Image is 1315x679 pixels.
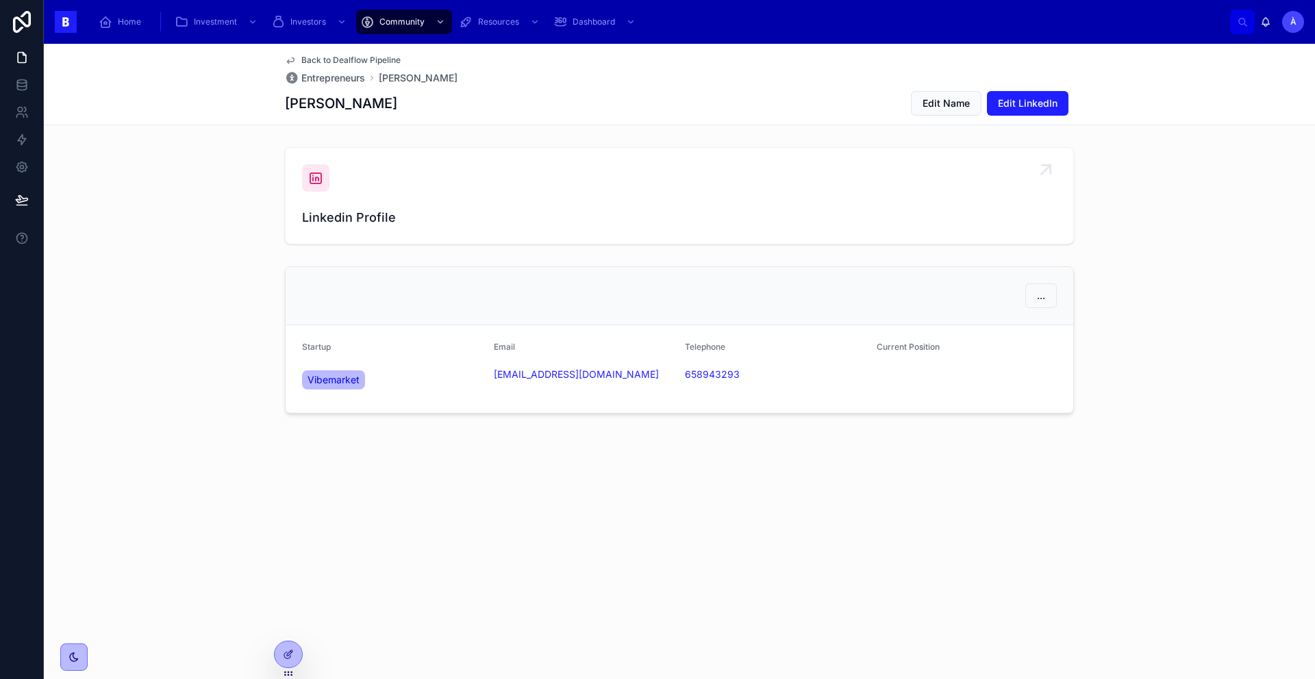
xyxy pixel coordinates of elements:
[285,94,397,113] h1: [PERSON_NAME]
[494,368,659,381] a: [EMAIL_ADDRESS][DOMAIN_NAME]
[194,16,237,27] span: Investment
[478,16,519,27] span: Resources
[911,91,981,116] button: Edit Name
[302,208,1057,227] span: Linkedin Profile
[1025,283,1057,308] button: ...
[171,10,264,34] a: Investment
[1290,16,1297,27] span: À
[301,55,401,66] span: Back to Dealflow Pipeline
[549,10,642,34] a: Dashboard
[302,370,365,389] a: Vibemarket
[998,97,1057,110] span: Edit LinkedIn
[88,7,1230,37] div: scrollable content
[302,342,331,352] span: Startup
[1037,289,1045,303] span: ...
[118,16,141,27] span: Home
[494,342,515,352] span: Email
[301,71,365,85] span: Entrepreneurs
[987,91,1068,116] button: Edit LinkedIn
[877,342,940,352] span: Current Position
[685,368,740,381] a: 658943293
[267,10,353,34] a: Investors
[923,97,970,110] span: Edit Name
[95,10,151,34] a: Home
[573,16,615,27] span: Dashboard
[685,342,725,352] span: Telephone
[379,71,458,85] a: [PERSON_NAME]
[285,55,401,66] a: Back to Dealflow Pipeline
[308,373,360,387] span: Vibemarket
[379,16,425,27] span: Community
[286,148,1073,244] a: Linkedin Profile
[356,10,452,34] a: Community
[455,10,547,34] a: Resources
[285,71,365,85] a: Entrepreneurs
[290,16,326,27] span: Investors
[55,11,77,33] img: App logo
